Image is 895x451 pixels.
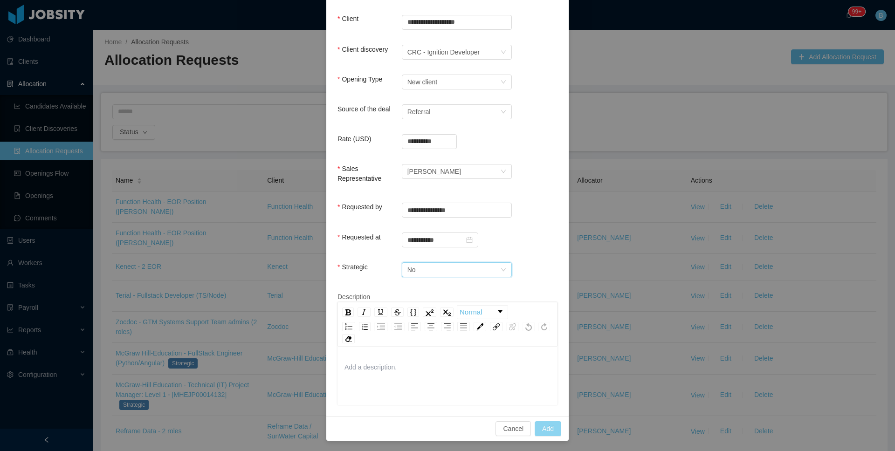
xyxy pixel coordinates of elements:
[535,421,561,436] button: Add
[337,135,371,143] label: Rate (USD)
[423,307,436,317] div: Superscript
[501,79,506,86] i: icon: down
[457,306,508,319] a: Block Type
[506,322,519,331] div: Unlink
[501,267,506,273] i: icon: down
[337,75,382,83] label: Opening Type
[337,233,381,241] label: Requested at
[337,46,388,53] label: Client discovery
[457,322,470,331] div: Justify
[391,307,404,317] div: Strikethrough
[441,322,454,331] div: Right
[337,293,370,301] span: Description
[337,105,391,113] label: Source of the deal
[501,49,506,56] i: icon: down
[425,322,437,331] div: Center
[407,105,431,119] div: Referral
[501,169,506,175] i: icon: down
[337,302,558,405] div: rdw-wrapper
[460,307,482,318] span: Normal
[345,362,551,418] div: rdw-editor
[407,164,461,178] div: Santiago Mino
[340,305,455,319] div: rdw-inline-control
[340,334,357,343] div: rdw-remove-control
[337,165,381,182] label: Sales Representative
[521,322,552,331] div: rdw-history-control
[337,203,382,211] label: Requested by
[337,302,558,347] div: rdw-toolbar
[402,135,456,149] input: Rate (USD)
[407,307,419,317] div: Monospace
[501,109,506,116] i: icon: down
[342,322,355,331] div: Unordered
[408,322,421,331] div: Left
[342,334,355,343] div: Remove
[472,322,488,331] div: rdw-color-picker
[407,75,438,89] div: New client
[496,421,531,436] button: Cancel
[337,15,358,22] label: Client
[523,322,535,331] div: Undo
[490,322,503,331] div: Link
[374,307,387,317] div: Underline
[407,45,480,59] div: CRC - Ignition Developer
[358,307,371,317] div: Italic
[538,322,550,331] div: Redo
[407,263,416,277] div: No
[466,237,473,243] i: icon: calendar
[340,322,406,331] div: rdw-list-control
[392,322,405,331] div: Outdent
[374,322,388,331] div: Indent
[457,305,508,319] div: rdw-dropdown
[359,322,371,331] div: Ordered
[455,305,509,319] div: rdw-block-control
[337,263,368,271] label: Strategic
[488,322,521,331] div: rdw-link-control
[440,307,454,317] div: Subscript
[342,307,354,317] div: Bold
[406,322,472,331] div: rdw-textalign-control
